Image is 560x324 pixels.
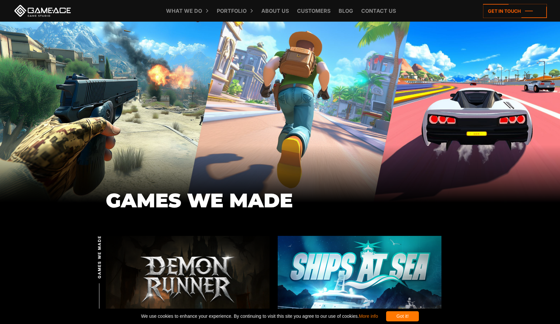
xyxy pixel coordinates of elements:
[483,4,547,18] a: Get in touch
[96,236,102,278] span: GAMES WE MADE
[359,314,378,319] a: More info
[141,311,378,321] span: We use cookies to enhance your experience. By continuing to visit this site you agree to our use ...
[106,190,455,211] h1: GAMES WE MADE
[386,311,419,321] div: Got it!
